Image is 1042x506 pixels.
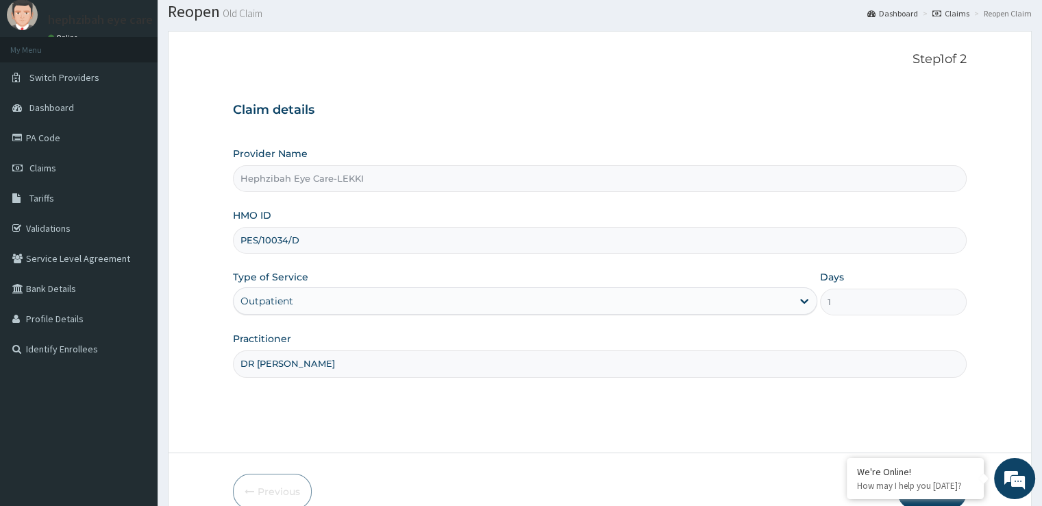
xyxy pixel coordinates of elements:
[48,33,81,43] a: Online
[233,52,966,67] p: Step 1 of 2
[857,480,973,492] p: How may I help you today?
[233,350,966,377] input: Enter Name
[233,147,308,160] label: Provider Name
[225,7,258,40] div: Minimize live chat window
[79,160,189,299] span: We're online!
[233,103,966,118] h3: Claim details
[857,466,973,478] div: We're Online!
[233,332,291,346] label: Practitioner
[29,71,99,84] span: Switch Providers
[71,77,230,95] div: Chat with us now
[820,270,844,284] label: Days
[233,227,966,254] input: Enter HMO ID
[48,14,153,26] p: hephzibah eye care
[168,3,1032,21] h1: Reopen
[867,8,918,19] a: Dashboard
[25,69,55,103] img: d_794563401_company_1708531726252_794563401
[240,294,293,308] div: Outpatient
[233,270,308,284] label: Type of Service
[932,8,969,19] a: Claims
[971,8,1032,19] li: Reopen Claim
[29,101,74,114] span: Dashboard
[7,350,261,398] textarea: Type your message and hit 'Enter'
[29,162,56,174] span: Claims
[233,208,271,222] label: HMO ID
[220,8,262,19] small: Old Claim
[29,192,54,204] span: Tariffs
